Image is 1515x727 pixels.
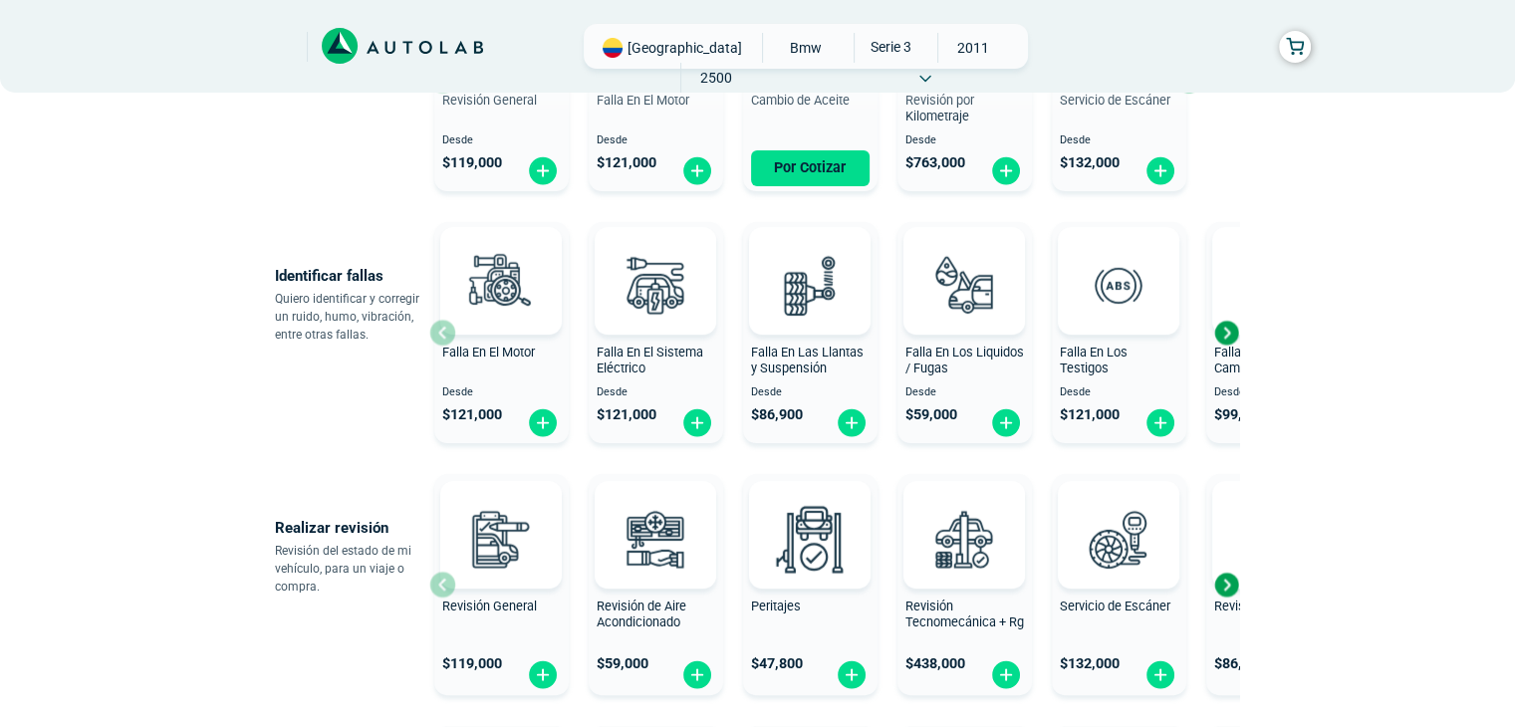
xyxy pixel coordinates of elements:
img: AD0BCuuxAAAAAElFTkSuQmCC [626,231,685,291]
img: fi_plus-circle2.svg [990,407,1022,438]
span: Revisión por Kilometraje [905,93,974,124]
span: Desde [905,386,1024,399]
div: Next slide [1211,570,1241,600]
img: AD0BCuuxAAAAAElFTkSuQmCC [780,485,840,545]
p: Identificar fallas [275,262,429,290]
span: $ 59,000 [597,655,648,672]
span: $ 121,000 [1060,406,1120,423]
span: $ 132,000 [1060,655,1120,672]
div: Next slide [1211,318,1241,348]
img: fi_plus-circle2.svg [527,659,559,690]
button: Revisión de Aire Acondicionado $59,000 [589,474,723,695]
span: $ 47,800 [751,655,803,672]
img: fi_plus-circle2.svg [527,155,559,186]
span: Desde [597,134,715,147]
img: fi_plus-circle2.svg [1144,407,1176,438]
span: $ 121,000 [442,406,502,423]
img: AD0BCuuxAAAAAElFTkSuQmCC [780,231,840,291]
img: fi_plus-circle2.svg [681,155,713,186]
span: BMW [771,33,842,63]
span: $ 119,000 [442,154,502,171]
span: Falla En Los Testigos [1060,345,1128,376]
span: Desde [442,386,561,399]
span: $ 99,000 [1214,406,1266,423]
p: Revisión del estado de mi vehículo, para un viaje o compra. [275,542,429,596]
span: Falla En El Motor [442,345,535,360]
span: 2500 [681,63,752,93]
span: 2011 [938,33,1009,63]
span: Falla En Las Llantas y Suspensión [751,345,864,376]
span: $ 121,000 [597,406,656,423]
span: $ 86,900 [1214,655,1266,672]
img: fi_plus-circle2.svg [990,659,1022,690]
button: Falla En Las Llantas y Suspensión Desde $86,900 [743,222,878,443]
button: Falla En El Motor Desde $121,000 [434,222,569,443]
img: diagnostic_caja-de-cambios-v3.svg [1229,241,1317,329]
span: Falla En La Caja de Cambio [1214,345,1320,376]
img: AD0BCuuxAAAAAElFTkSuQmCC [471,485,531,545]
img: diagnostic_engine-v3.svg [457,241,545,329]
button: Revisión Tecnomecánica + Rg $438,000 [897,474,1032,695]
span: $ 86,900 [751,406,803,423]
button: Falla En El Sistema Eléctrico Desde $121,000 [589,222,723,443]
p: Realizar revisión [275,514,429,542]
img: fi_plus-circle2.svg [527,407,559,438]
img: revision_general-v3.svg [457,495,545,583]
img: diagnostic_bombilla-v3.svg [612,241,699,329]
img: fi_plus-circle2.svg [836,659,868,690]
span: $ 763,000 [905,154,965,171]
button: Falla En Los Testigos Desde $121,000 [1052,222,1186,443]
button: Revisión de Batería $86,900 [1206,474,1341,695]
button: Revisión General $119,000 [434,474,569,695]
img: fi_plus-circle2.svg [1144,155,1176,186]
span: $ 59,000 [905,406,957,423]
span: [GEOGRAPHIC_DATA] [628,38,742,58]
img: cambio_bateria-v3.svg [1229,495,1317,583]
img: aire_acondicionado-v3.svg [612,495,699,583]
span: Servicio de Escáner [1060,93,1170,108]
img: AD0BCuuxAAAAAElFTkSuQmCC [1089,231,1148,291]
img: peritaje-v3.svg [766,495,854,583]
span: Desde [1060,386,1178,399]
img: fi_plus-circle2.svg [681,407,713,438]
span: $ 132,000 [1060,154,1120,171]
span: Revisión de Batería [1214,599,1322,613]
img: revision_tecno_mecanica-v3.svg [920,495,1008,583]
span: Falla En Los Liquidos / Fugas [905,345,1024,376]
button: Peritajes $47,800 [743,474,878,695]
span: Revisión General [442,93,537,108]
img: AD0BCuuxAAAAAElFTkSuQmCC [626,485,685,545]
span: Peritajes [751,599,801,613]
img: AD0BCuuxAAAAAElFTkSuQmCC [471,231,531,291]
span: Desde [1060,134,1178,147]
span: $ 121,000 [597,154,656,171]
img: AD0BCuuxAAAAAElFTkSuQmCC [1089,485,1148,545]
span: Desde [905,134,1024,147]
span: Falla En El Sistema Eléctrico [597,345,703,376]
span: $ 119,000 [442,655,502,672]
img: fi_plus-circle2.svg [836,407,868,438]
img: fi_plus-circle2.svg [1144,659,1176,690]
span: Revisión de Aire Acondicionado [597,599,686,630]
span: Falla En El Motor [597,93,689,108]
span: Revisión General [442,599,537,613]
img: fi_plus-circle2.svg [990,155,1022,186]
img: diagnostic_suspension-v3.svg [766,241,854,329]
span: Revisión Tecnomecánica + Rg [905,599,1024,630]
img: diagnostic_diagnostic_abs-v3.svg [1075,241,1162,329]
span: Cambio de Aceite [751,93,850,108]
img: fi_plus-circle2.svg [681,659,713,690]
button: Falla En Los Liquidos / Fugas Desde $59,000 [897,222,1032,443]
span: Desde [1214,386,1333,399]
img: AD0BCuuxAAAAAElFTkSuQmCC [934,231,994,291]
img: AD0BCuuxAAAAAElFTkSuQmCC [934,485,994,545]
img: escaner-v3.svg [1075,495,1162,583]
img: Flag of COLOMBIA [603,38,623,58]
span: Desde [751,386,870,399]
button: Por Cotizar [751,150,870,186]
button: Falla En La Caja de Cambio Desde $99,000 [1206,222,1341,443]
span: Serie 3 [855,33,925,61]
p: Quiero identificar y corregir un ruido, humo, vibración, entre otras fallas. [275,290,429,344]
span: $ 438,000 [905,655,965,672]
span: Desde [597,386,715,399]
